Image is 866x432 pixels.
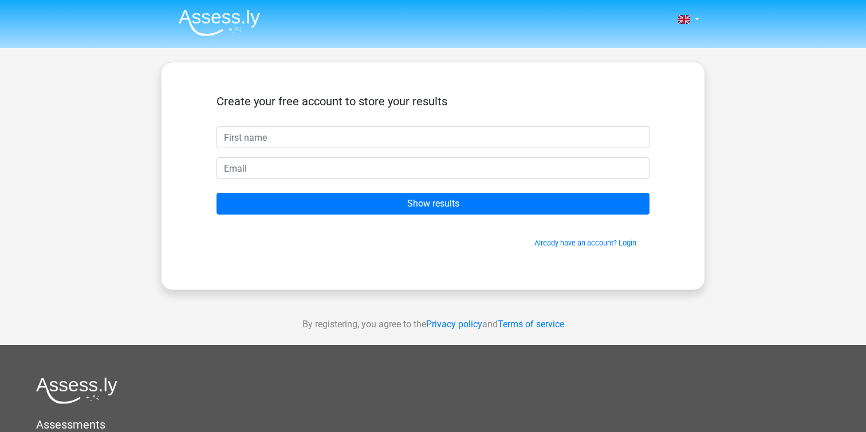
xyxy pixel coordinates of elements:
h5: Assessments [36,418,830,431]
a: Terms of service [498,319,564,330]
input: Email [216,157,649,179]
img: Assessly logo [36,377,117,404]
h5: Create your free account to store your results [216,94,649,108]
img: Assessly [179,9,260,36]
input: Show results [216,193,649,215]
a: Privacy policy [426,319,482,330]
a: Already have an account? Login [534,239,636,247]
input: First name [216,126,649,148]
